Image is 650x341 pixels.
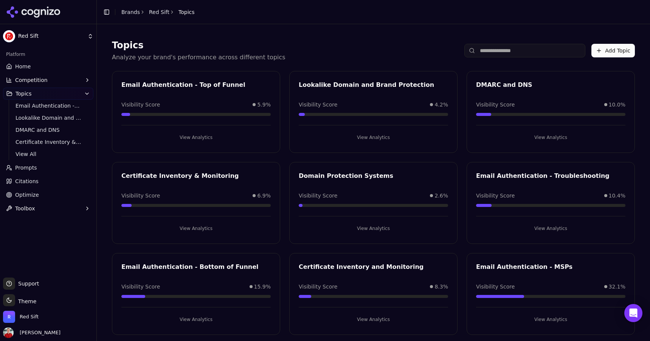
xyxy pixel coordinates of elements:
[254,283,271,290] span: 15.9%
[15,177,39,185] span: Citations
[609,283,625,290] span: 32.1%
[299,171,448,181] div: Domain Protection Systems
[121,192,160,199] span: Visibility Score
[476,171,625,181] div: Email Authentication - Troubleshooting
[299,222,448,235] button: View Analytics
[299,101,337,108] span: Visibility Score
[15,76,48,84] span: Competition
[3,189,93,201] a: Optimize
[178,8,195,16] span: Topics
[434,192,448,199] span: 2.6%
[476,131,625,143] button: View Analytics
[299,283,337,290] span: Visibility Score
[121,80,271,89] div: Email Authentication - Top of Funnel
[17,329,61,336] span: [PERSON_NAME]
[257,192,271,199] span: 6.9%
[3,30,15,42] img: Red Sift
[16,90,32,97] span: Topics
[12,113,84,123] a: Lookalike Domain and Brand Protection
[15,298,36,304] span: Theme
[121,262,271,272] div: Email Authentication - Bottom of Funnel
[15,63,31,70] span: Home
[16,114,81,122] span: Lookalike Domain and Brand Protection
[121,283,160,290] span: Visibility Score
[3,202,93,214] button: Toolbox
[15,280,39,287] span: Support
[121,313,271,326] button: View Analytics
[476,283,515,290] span: Visibility Score
[3,311,15,323] img: Red Sift
[476,192,515,199] span: Visibility Score
[121,101,160,108] span: Visibility Score
[3,88,93,100] button: Topics
[3,175,93,187] a: Citations
[18,33,84,40] span: Red Sift
[476,80,625,89] div: DMARC and DNS
[112,53,285,62] p: Analyze your brand's performance across different topics
[20,313,39,320] span: Red Sift
[3,48,93,60] div: Platform
[609,101,625,108] span: 10.0%
[15,205,35,212] span: Toolbox
[16,126,81,134] span: DMARC and DNS
[15,164,37,171] span: Prompts
[15,191,39,199] span: Optimize
[609,192,625,199] span: 10.4%
[12,125,84,135] a: DMARC and DNS
[3,327,14,338] img: Jack Lilley
[476,262,625,272] div: Email Authentication - MSPs
[476,222,625,235] button: View Analytics
[16,150,81,158] span: View All
[3,311,39,323] button: Open organization switcher
[16,138,81,146] span: Certificate Inventory & Monitoring
[3,74,93,86] button: Competition
[299,80,448,89] div: Lookalike Domain and Brand Protection
[12,149,84,159] a: View All
[121,222,271,235] button: View Analytics
[112,39,285,51] h1: Topics
[16,102,81,110] span: Email Authentication - Top of Funnel
[3,327,61,338] button: Open user button
[12,137,84,147] a: Certificate Inventory & Monitoring
[476,101,515,108] span: Visibility Score
[257,101,271,108] span: 5.9%
[149,8,169,16] a: Red Sift
[12,100,84,111] a: Email Authentication - Top of Funnel
[3,162,93,174] a: Prompts
[299,313,448,326] button: View Analytics
[3,60,93,73] a: Home
[434,283,448,290] span: 8.3%
[624,304,642,322] div: Open Intercom Messenger
[121,8,195,16] nav: breadcrumb
[299,131,448,143] button: View Analytics
[299,192,337,199] span: Visibility Score
[434,101,448,108] span: 4.2%
[476,313,625,326] button: View Analytics
[591,44,635,57] button: Add Topic
[121,171,271,181] div: Certificate Inventory & Monitoring
[121,131,271,143] button: View Analytics
[299,262,448,272] div: Certificate Inventory and Monitoring
[121,9,140,15] a: Brands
